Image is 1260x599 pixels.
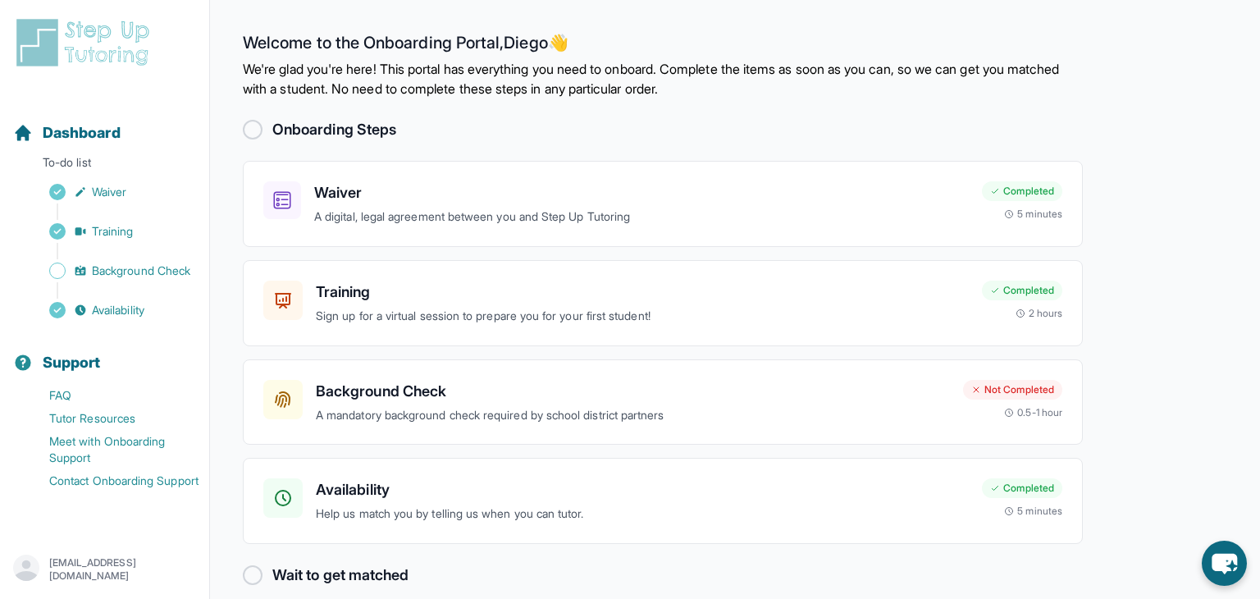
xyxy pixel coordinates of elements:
div: Not Completed [963,380,1062,400]
div: Completed [982,478,1062,498]
h3: Training [316,281,969,304]
div: Completed [982,281,1062,300]
a: Availability [13,299,209,322]
a: Dashboard [13,121,121,144]
a: Contact Onboarding Support [13,469,209,492]
p: We're glad you're here! This portal has everything you need to onboard. Complete the items as soo... [243,59,1083,98]
span: Availability [92,302,144,318]
div: 5 minutes [1004,208,1062,221]
h2: Welcome to the Onboarding Portal, Diego 👋 [243,33,1083,59]
a: Tutor Resources [13,407,209,430]
div: 5 minutes [1004,505,1062,518]
a: Background CheckA mandatory background check required by school district partnersNot Completed0.5... [243,359,1083,446]
a: TrainingSign up for a virtual session to prepare you for your first student!Completed2 hours [243,260,1083,346]
h3: Background Check [316,380,950,403]
h3: Waiver [314,181,969,204]
h2: Wait to get matched [272,564,409,587]
a: FAQ [13,384,209,407]
div: 2 hours [1016,307,1063,320]
p: A digital, legal agreement between you and Step Up Tutoring [314,208,969,226]
p: To-do list [7,154,203,177]
a: Meet with Onboarding Support [13,430,209,469]
span: Background Check [92,263,190,279]
button: chat-button [1202,541,1247,586]
h3: Availability [316,478,969,501]
a: Training [13,220,209,243]
p: A mandatory background check required by school district partners [316,406,950,425]
div: 0.5-1 hour [1004,406,1062,419]
h2: Onboarding Steps [272,118,396,141]
p: Help us match you by telling us when you can tutor. [316,505,969,524]
button: [EMAIL_ADDRESS][DOMAIN_NAME] [13,555,196,584]
a: Background Check [13,259,209,282]
a: WaiverA digital, legal agreement between you and Step Up TutoringCompleted5 minutes [243,161,1083,247]
span: Support [43,351,101,374]
span: Waiver [92,184,126,200]
button: Support [7,325,203,381]
p: Sign up for a virtual session to prepare you for your first student! [316,307,969,326]
span: Dashboard [43,121,121,144]
span: Training [92,223,134,240]
a: Waiver [13,181,209,203]
a: AvailabilityHelp us match you by telling us when you can tutor.Completed5 minutes [243,458,1083,544]
img: logo [13,16,159,69]
div: Completed [982,181,1062,201]
p: [EMAIL_ADDRESS][DOMAIN_NAME] [49,556,196,583]
button: Dashboard [7,95,203,151]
